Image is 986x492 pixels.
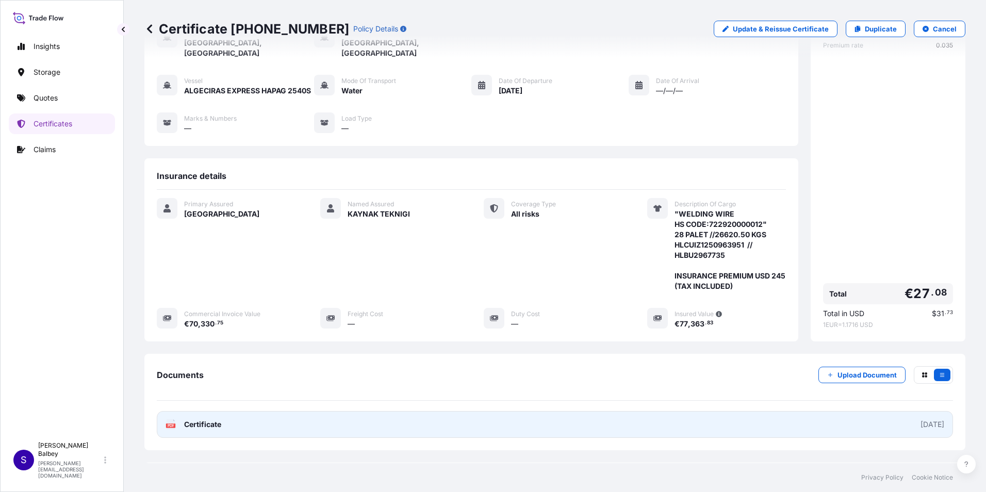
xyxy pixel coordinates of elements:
[34,119,72,129] p: Certificates
[935,289,947,296] span: 08
[680,320,688,327] span: 77
[34,67,60,77] p: Storage
[184,200,233,208] span: Primary Assured
[184,86,311,96] span: ALGECIRAS EXPRESS HAPAG 2540S
[705,321,706,325] span: .
[21,455,27,465] span: S
[675,200,736,208] span: Description Of Cargo
[837,370,897,380] p: Upload Document
[353,24,398,34] p: Policy Details
[675,310,714,318] span: Insured Value
[341,123,349,134] span: —
[341,86,363,96] span: Water
[157,171,226,181] span: Insurance details
[912,473,953,482] a: Cookie Notice
[184,123,191,134] span: —
[861,473,903,482] a: Privacy Policy
[9,36,115,57] a: Insights
[733,24,829,34] p: Update & Reissue Certificate
[217,321,223,325] span: 75
[846,21,906,37] a: Duplicate
[675,320,680,327] span: €
[511,310,540,318] span: Duty Cost
[189,320,198,327] span: 70
[714,21,837,37] a: Update & Reissue Certificate
[34,41,60,52] p: Insights
[38,441,102,458] p: [PERSON_NAME] Balbey
[829,289,847,299] span: Total
[818,367,906,383] button: Upload Document
[215,321,217,325] span: .
[348,200,394,208] span: Named Assured
[9,88,115,108] a: Quotes
[168,424,174,428] text: PDF
[184,209,259,219] span: [GEOGRAPHIC_DATA]
[157,411,953,438] a: PDFCertificate[DATE]
[905,287,913,300] span: €
[656,86,683,96] span: —/—/—
[201,320,215,327] span: 330
[933,24,957,34] p: Cancel
[184,310,260,318] span: Commercial Invoice Value
[348,310,383,318] span: Freight Cost
[184,77,203,85] span: Vessel
[198,320,201,327] span: ,
[499,77,552,85] span: Date of Departure
[865,24,897,34] p: Duplicate
[144,21,349,37] p: Certificate [PHONE_NUMBER]
[499,86,522,96] span: [DATE]
[914,21,965,37] button: Cancel
[348,209,410,219] span: KAYNAK TEKNIGI
[947,311,953,315] span: 73
[688,320,691,327] span: ,
[341,77,396,85] span: Mode of Transport
[9,113,115,134] a: Certificates
[913,287,929,300] span: 27
[38,460,102,479] p: [PERSON_NAME][EMAIL_ADDRESS][DOMAIN_NAME]
[707,321,713,325] span: 83
[34,93,58,103] p: Quotes
[921,419,944,430] div: [DATE]
[931,289,934,296] span: .
[945,311,946,315] span: .
[9,62,115,83] a: Storage
[511,200,556,208] span: Coverage Type
[348,319,355,329] span: —
[184,419,221,430] span: Certificate
[511,209,539,219] span: All risks
[823,321,953,329] span: 1 EUR = 1.1716 USD
[936,310,944,317] span: 31
[932,310,936,317] span: $
[184,320,189,327] span: €
[184,114,237,123] span: Marks & Numbers
[675,209,786,291] span: "WELDING WIRE HS CODE:722920000012" 28 PALET //26620.50 KGS HLCUIZ1250963951 // HLBU2967735 INSUR...
[34,144,56,155] p: Claims
[511,319,518,329] span: —
[691,320,704,327] span: 363
[656,77,699,85] span: Date of Arrival
[157,370,204,380] span: Documents
[823,308,864,319] span: Total in USD
[341,114,372,123] span: Load Type
[9,139,115,160] a: Claims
